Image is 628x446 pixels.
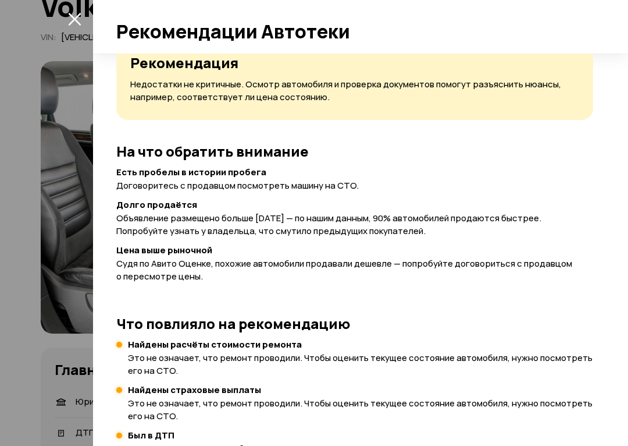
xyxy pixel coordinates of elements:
[128,352,593,377] p: Это не означает, что ремонт проводили. Чтобы оценить текущее состояние автомобиля, нужно посмотре...
[116,257,593,283] p: Судя по Авито Оценке, похожие автомобили продавали дешевле — попробуйте договориться с продавцом ...
[128,384,593,396] h4: Найдены страховые выплаты
[116,316,593,332] h3: Что повлияло на рекомендацию
[128,339,593,351] h4: Найдены расчёты стоимости ремонта
[65,9,84,28] button: закрыть
[116,245,593,256] h4: Цена выше рыночной
[116,212,593,238] p: Объявление размещено больше [DATE] — по нашим данным, 90% автомобилей продаются быстрее. Попробуй...
[130,78,579,104] p: Недостатки не критичные. Осмотр автомобиля и проверка документов помогут разъяснить нюансы, напри...
[116,143,593,160] h3: На что обратить внимание
[128,397,593,423] p: Это не означает, что ремонт проводили. Чтобы оценить текущее состояние автомобиля, нужно посмотре...
[116,167,593,178] h4: Есть пробелы в истории пробега
[130,55,579,71] h3: Рекомендация
[128,430,593,441] h4: Был в ДТП
[116,199,593,211] h4: Долго продаётся
[116,179,593,192] p: Договоритесь с продавцом посмотреть машину на СТО.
